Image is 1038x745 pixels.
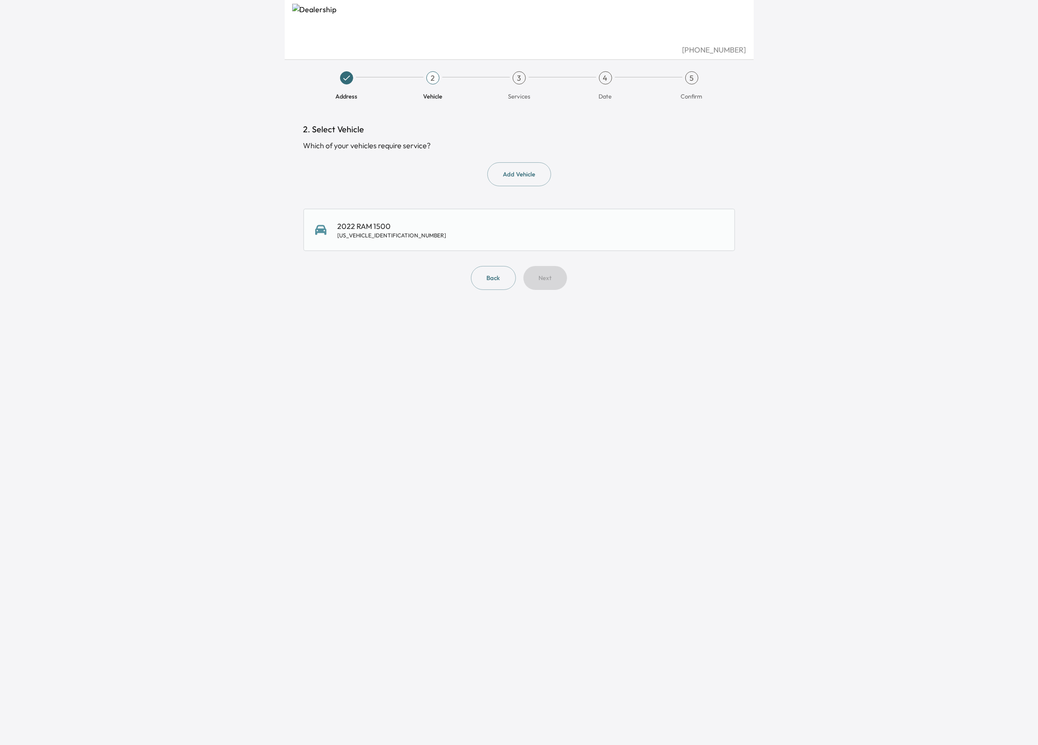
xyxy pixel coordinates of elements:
button: Back [471,266,516,290]
span: Services [508,92,530,100]
div: 2022 RAM 1500 [338,220,447,239]
h1: 2. Select Vehicle [303,123,735,136]
div: 3 [513,71,526,84]
button: Add Vehicle [487,162,551,186]
span: Date [599,92,612,100]
div: [US_VEHICLE_IDENTIFICATION_NUMBER] [338,232,447,239]
div: 5 [685,71,698,84]
div: Which of your vehicles require service? [303,140,735,151]
span: Confirm [681,92,703,100]
div: 4 [599,71,612,84]
div: 2 [426,71,439,84]
img: Dealership [292,4,746,44]
span: Vehicle [423,92,442,100]
div: [PHONE_NUMBER] [292,44,746,55]
span: Address [335,92,357,100]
